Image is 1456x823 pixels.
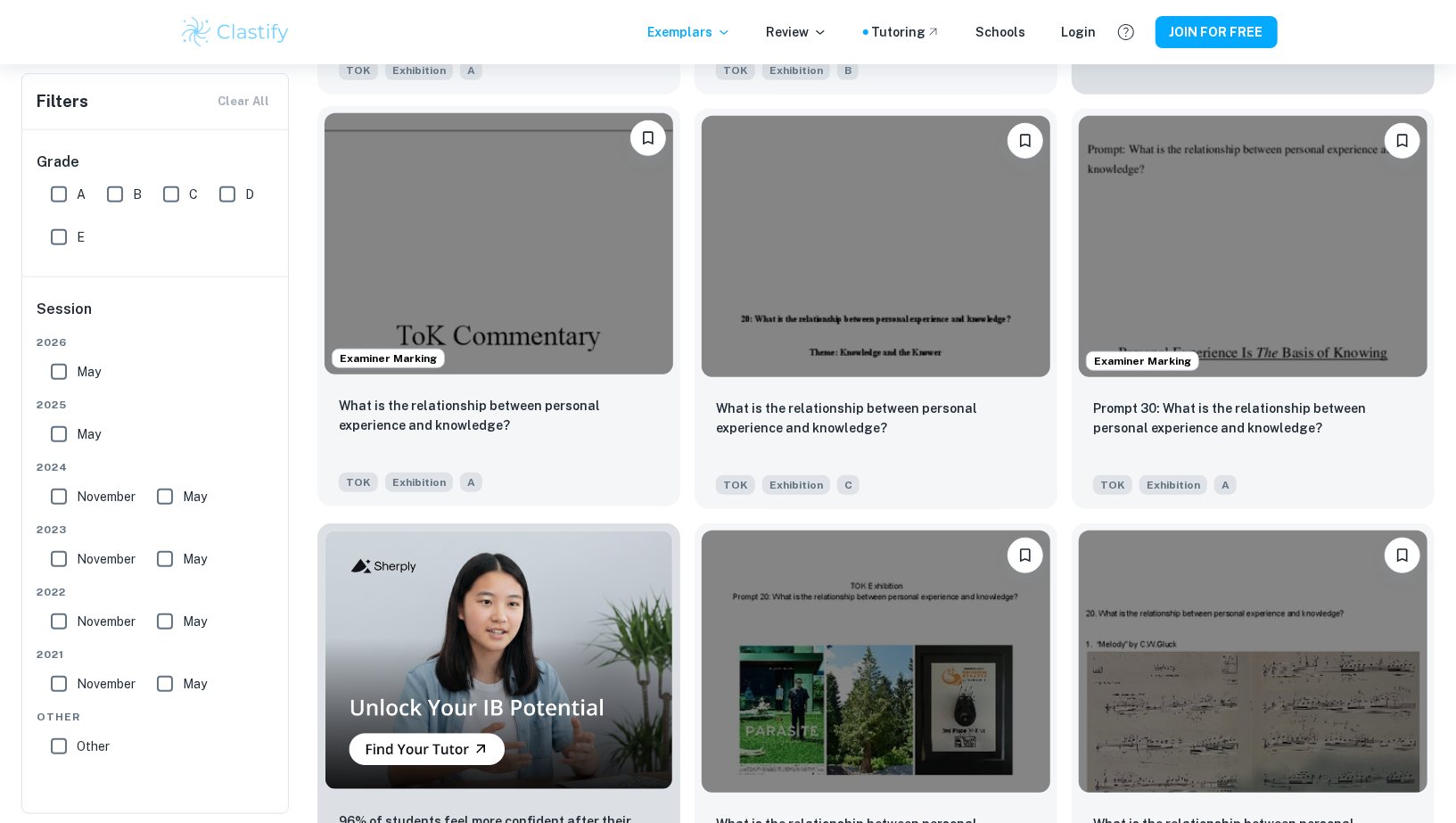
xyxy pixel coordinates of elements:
[333,350,444,366] span: Examiner Marking
[630,120,666,156] button: Please log in to bookmark exemplars
[37,584,276,600] span: 2022
[716,61,755,80] span: TOK
[77,424,101,444] span: May
[695,109,1057,509] a: Please log in to bookmark exemplarsWhat is the relationship between personal experience and knowl...
[460,61,482,80] span: A
[77,362,101,382] span: May
[37,459,276,475] span: 2024
[1062,22,1097,42] a: Login
[77,185,86,204] span: A
[37,299,276,334] h6: Session
[183,549,207,569] span: May
[648,22,731,42] p: Exemplars
[1093,475,1132,495] span: TOK
[37,152,276,173] h6: Grade
[385,473,453,492] span: Exhibition
[460,473,482,492] span: A
[183,487,207,506] span: May
[245,185,254,204] span: D
[77,737,110,756] span: Other
[77,549,136,569] span: November
[762,475,830,495] span: Exhibition
[1139,475,1207,495] span: Exhibition
[716,475,755,495] span: TOK
[385,61,453,80] span: Exhibition
[37,522,276,538] span: 2023
[767,22,827,42] p: Review
[325,531,673,790] img: Thumbnail
[1079,116,1427,377] img: TOK Exhibition example thumbnail: Prompt 30: What is the relationship betw
[1079,531,1427,792] img: TOK Exhibition example thumbnail: What is the relationship between persona
[1214,475,1237,495] span: A
[37,709,276,725] span: Other
[1093,399,1413,438] p: Prompt 30: What is the relationship between personal experience and knowledge?
[1385,123,1420,159] button: Please log in to bookmark exemplars
[1072,109,1435,509] a: Examiner MarkingPlease log in to bookmark exemplarsPrompt 30: What is the relationship between pe...
[77,612,136,631] span: November
[339,473,378,492] span: TOK
[77,227,85,247] span: E
[1156,16,1278,48] button: JOIN FOR FREE
[77,487,136,506] span: November
[837,475,860,495] span: C
[317,109,680,509] a: Examiner MarkingPlease log in to bookmark exemplarsWhat is the relationship between personal expe...
[702,531,1050,792] img: TOK Exhibition example thumbnail: What is the relationship between persona
[183,674,207,694] span: May
[702,116,1050,377] img: TOK Exhibition example thumbnail: What is the relationship between persona
[133,185,142,204] span: B
[339,396,659,435] p: What is the relationship between personal experience and knowledge?
[183,612,207,631] span: May
[179,14,292,50] img: Clastify logo
[1008,538,1043,573] button: Please log in to bookmark exemplars
[189,185,198,204] span: C
[37,646,276,663] span: 2021
[325,113,673,374] img: TOK Exhibition example thumbnail: What is the relationship between persona
[872,22,941,42] a: Tutoring
[1008,123,1043,159] button: Please log in to bookmark exemplars
[1087,353,1198,369] span: Examiner Marking
[37,397,276,413] span: 2025
[1385,538,1420,573] button: Please log in to bookmark exemplars
[37,334,276,350] span: 2026
[837,61,859,80] span: B
[77,674,136,694] span: November
[1111,17,1141,47] button: Help and Feedback
[762,61,830,80] span: Exhibition
[716,399,1036,438] p: What is the relationship between personal experience and knowledge?
[976,22,1026,42] a: Schools
[37,89,88,114] h6: Filters
[339,61,378,80] span: TOK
